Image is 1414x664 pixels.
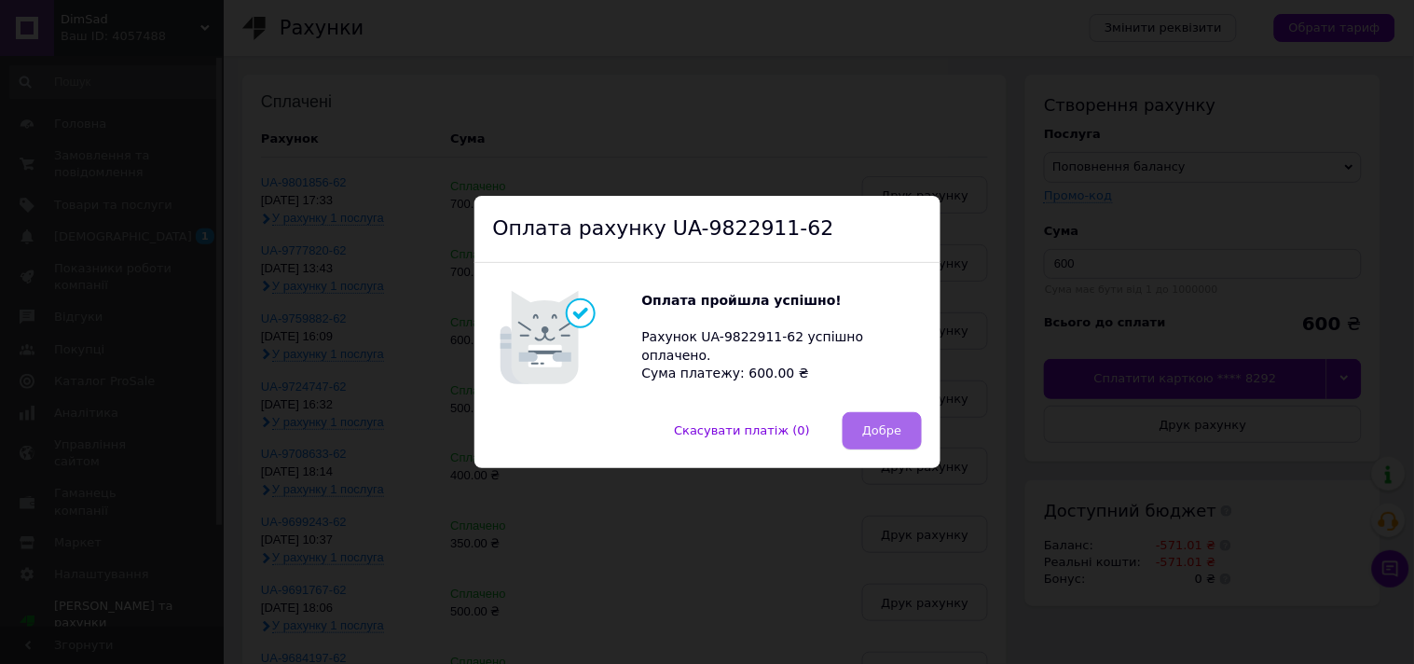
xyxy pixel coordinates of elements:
img: Котик говорить Оплата пройшла успішно! [493,282,642,394]
div: Оплата рахунку UA-9822911-62 [474,196,940,263]
b: Оплата пройшла успішно! [642,293,843,308]
button: Добре [843,412,921,450]
span: Добре [862,423,901,437]
span: Скасувати платіж (0) [674,423,810,437]
div: Рахунок UA-9822911-62 успішно оплачено. Сума платежу: 600.00 ₴ [642,292,922,383]
button: Скасувати платіж (0) [654,412,830,450]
